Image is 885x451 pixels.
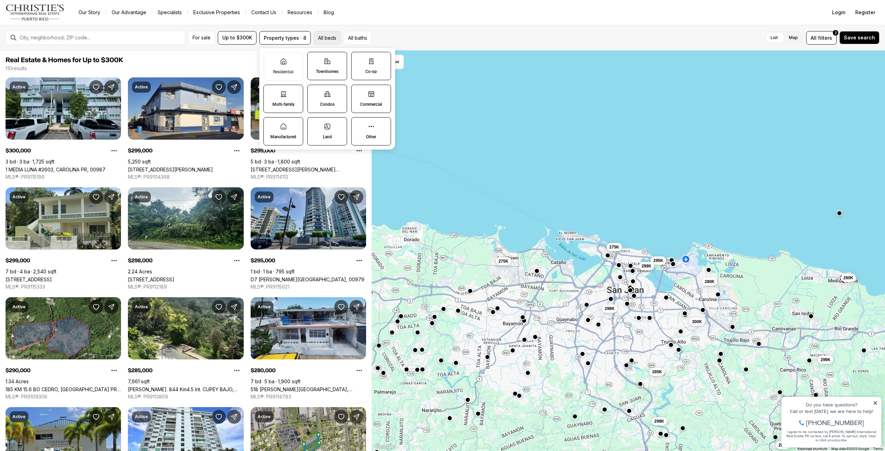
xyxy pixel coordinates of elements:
p: Active [135,414,148,420]
p: Land [323,134,332,140]
button: Share Property [227,80,241,94]
button: Share Property [227,300,241,314]
span: 280K [843,275,853,281]
img: logo [6,4,65,21]
span: 299K [605,306,615,311]
p: Manufactured [270,134,296,140]
label: Map [783,31,803,44]
span: 280K [705,279,715,284]
span: 275K [609,244,619,250]
span: All [811,34,817,41]
a: Resources [282,8,318,17]
a: Blog [318,8,339,17]
span: filters [818,34,832,41]
button: Share Property [104,80,118,94]
p: Active [258,194,271,200]
button: Contact Us [246,8,282,17]
a: Carr. 844 Km4.5 Int. CUPEY BAJO, SAN JUAN PR, 00926 [128,386,243,392]
button: 285K [649,368,665,376]
button: Share Property [350,410,363,424]
span: Up to $300K [222,35,252,40]
button: Property options [230,364,244,377]
p: Other [366,134,376,140]
p: Active [258,84,271,90]
a: 185 KM 15.6 BO CEDRO, CAROLINA PR, 00979 [6,386,121,392]
button: Share Property [350,190,363,204]
button: Share Property [227,190,241,204]
button: 280K [702,278,717,286]
a: 175 BO SAN ANTONIO, CAGUAS PR, 00725 [128,276,174,282]
button: Save Property: CARRETERA #2 CANDELARIA WARD INTERIOR [334,410,348,424]
button: For sale [188,31,215,45]
button: Property options [352,254,366,267]
button: Save Property: Carr. 844 Km4.5 Int. CUPEY BAJO [212,300,226,314]
button: Property options [107,254,121,267]
button: Share Property [104,410,118,424]
span: Register [855,10,875,15]
button: Save Property: 185 KM 15.6 BO CEDRO [89,300,103,314]
button: Save Property: 518 C. SEGOVIA [334,300,348,314]
button: Save Property: D7 MARLIN TOWERS #D7 [334,190,348,204]
a: Our Story [73,8,106,17]
button: Share Property [104,300,118,314]
span: Real Estate & Homes for Up to $300K [6,57,123,64]
button: Register [851,6,879,19]
p: Condos [320,102,335,107]
p: Active [135,194,148,200]
p: Active [135,84,148,90]
button: Property options [230,254,244,267]
a: 310 BARTOLOME DE LAS CASAS ST, SAN JUAN PR, 00915 [251,167,366,172]
button: Up to $300K [218,31,257,45]
span: For sale [193,35,211,40]
a: Specialists [152,8,187,17]
a: 1 958 #211, RIO GRANDE PR, 00745 [6,276,52,282]
span: 299K [820,357,830,363]
button: 275K [606,243,622,251]
button: Save search [839,31,879,44]
button: Property options [352,364,366,377]
button: Save Property: 1035 ASHFORD AVENUE #508 [212,410,226,424]
button: 299K [602,304,617,313]
p: Active [135,304,148,310]
span: 300K [692,319,702,325]
button: 299K [639,262,654,270]
p: 110 results [6,66,27,71]
a: 1 MEDIA LUNA #2603, CAROLINA PR, 00987 [6,167,105,172]
button: 275K [496,257,511,265]
span: 298K [654,419,664,424]
button: Save Property: 175 BO SAN ANTONIO [212,190,226,204]
p: Active [12,304,26,310]
button: Property options [352,144,366,158]
span: Save search [844,35,875,40]
div: Call or text [DATE], we are here to help! [7,22,100,27]
button: Share Property [104,190,118,204]
button: 290K [775,441,791,449]
p: Commercial [360,102,382,107]
span: 275K [499,259,509,264]
div: Do you have questions? [7,16,100,20]
button: Property types · 8 [259,31,311,45]
span: Login [832,10,846,15]
p: Active [258,304,271,310]
p: Active [12,414,26,420]
p: Active [258,414,271,420]
button: Share Property [227,410,241,424]
button: Save Property: 1 MEDIA LUNA #2603 [89,80,103,94]
button: 299K [818,356,833,364]
a: Exclusive Properties [188,8,245,17]
button: Save Property: 1 958 #211 [89,190,103,204]
button: 298K [651,417,667,425]
button: Save Property: 16 SE CAPARRA TERRACE [212,80,226,94]
button: 280K [840,274,856,282]
button: Share Property [350,300,363,314]
button: 300K [689,318,705,326]
p: Townhomes [316,69,338,74]
span: [PHONE_NUMBER] [28,32,86,39]
button: Property options [230,144,244,158]
a: Our Advantage [106,8,152,17]
p: Residential [273,69,294,75]
p: Active [12,84,26,90]
button: Allfilters2 [806,31,837,45]
span: I agree to be contacted by [PERSON_NAME] International Real Estate PR via text, call & email. To ... [9,43,99,56]
button: Save Property: Cll EL CHARLIE #304 [89,410,103,424]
